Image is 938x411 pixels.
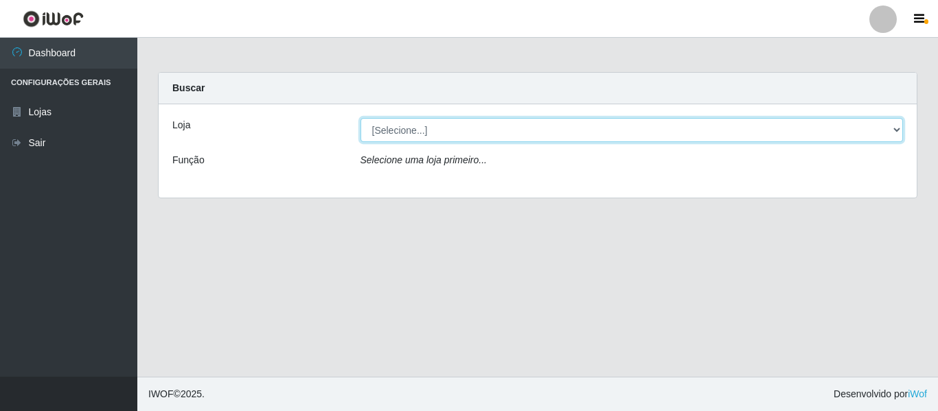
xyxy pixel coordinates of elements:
[23,10,84,27] img: CoreUI Logo
[172,153,205,167] label: Função
[148,387,205,401] span: © 2025 .
[172,82,205,93] strong: Buscar
[361,154,487,165] i: Selecione uma loja primeiro...
[908,388,927,399] a: iWof
[834,387,927,401] span: Desenvolvido por
[172,118,190,132] label: Loja
[148,388,174,399] span: IWOF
